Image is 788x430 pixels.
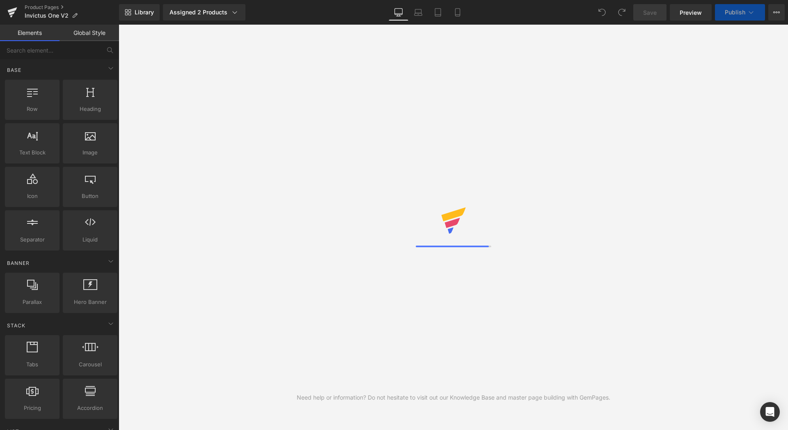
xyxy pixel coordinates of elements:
span: Accordion [65,404,115,412]
span: Image [65,148,115,157]
button: More [768,4,785,21]
a: Global Style [60,25,119,41]
span: Separator [7,235,57,244]
span: Pricing [7,404,57,412]
span: Library [135,9,154,16]
a: Preview [670,4,712,21]
span: Hero Banner [65,298,115,306]
div: Need help or information? Do not hesitate to visit out our Knowledge Base and master page buildin... [297,393,610,402]
span: Carousel [65,360,115,369]
a: Product Pages [25,4,119,11]
span: Invictus One V2 [25,12,69,19]
span: Parallax [7,298,57,306]
a: New Library [119,4,160,21]
span: Heading [65,105,115,113]
a: Mobile [448,4,467,21]
span: Tabs [7,360,57,369]
span: Preview [680,8,702,17]
a: Laptop [408,4,428,21]
button: Undo [594,4,610,21]
div: Open Intercom Messenger [760,402,780,422]
span: Publish [725,9,745,16]
span: Button [65,192,115,200]
span: Base [6,66,22,74]
button: Redo [614,4,630,21]
div: Assigned 2 Products [170,8,239,16]
span: Save [643,8,657,17]
span: Icon [7,192,57,200]
span: Text Block [7,148,57,157]
span: Stack [6,322,26,329]
button: Publish [715,4,765,21]
span: Banner [6,259,30,267]
a: Desktop [389,4,408,21]
span: Row [7,105,57,113]
a: Tablet [428,4,448,21]
span: Liquid [65,235,115,244]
